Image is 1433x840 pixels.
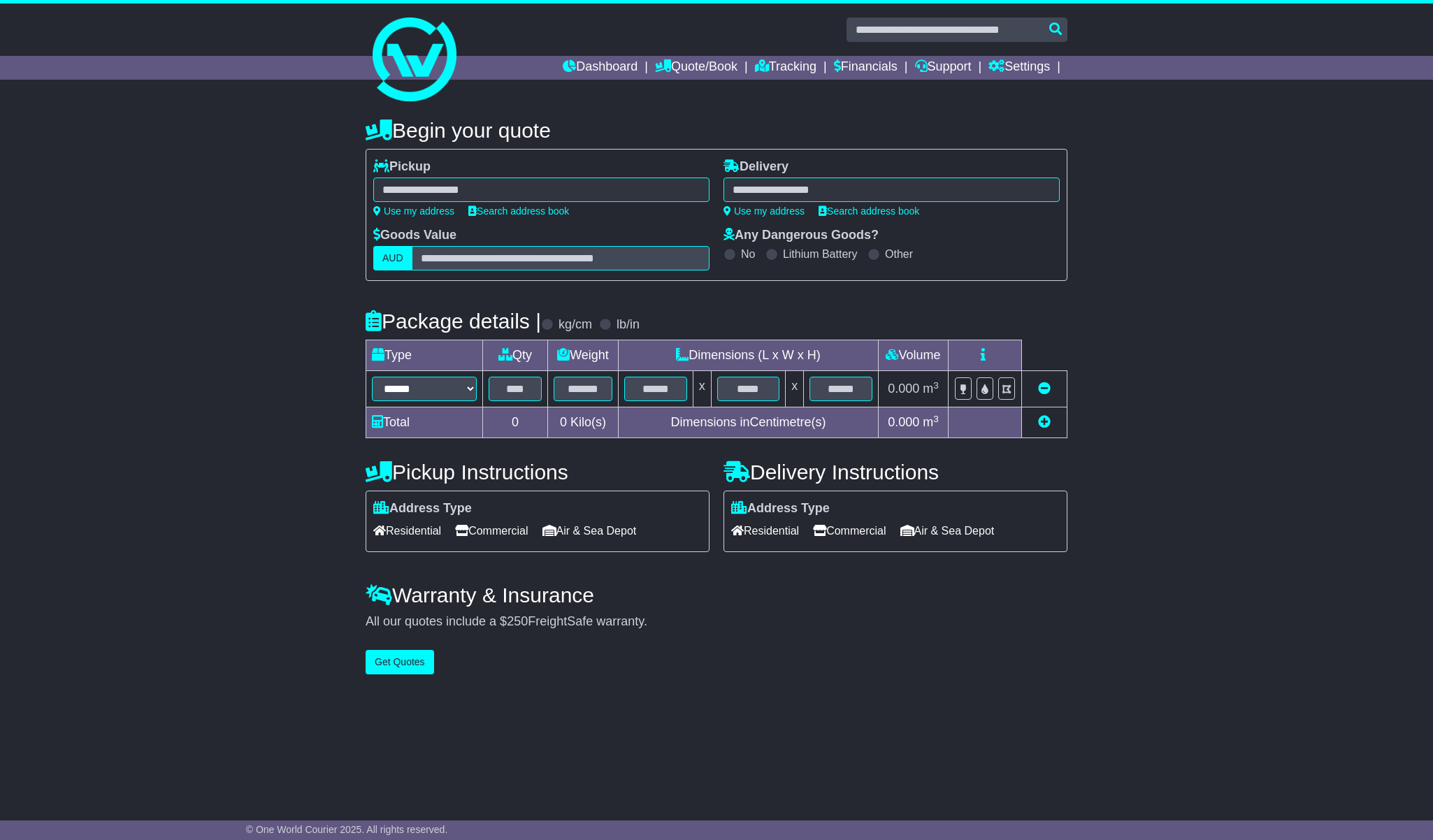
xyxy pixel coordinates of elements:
[1038,382,1051,396] a: Remove this item
[915,56,972,80] a: Support
[373,520,441,542] span: Residential
[373,228,456,243] label: Goods Value
[373,205,454,217] a: Use my address
[786,371,804,407] td: x
[741,247,755,261] label: No
[507,614,528,628] span: 250
[366,119,1067,142] h4: Begin your quote
[455,520,528,542] span: Commercial
[542,520,637,542] span: Air & Sea Depot
[885,247,913,261] label: Other
[246,824,448,835] span: © One World Courier 2025. All rights reserved.
[900,520,995,542] span: Air & Sea Depot
[366,310,541,333] h4: Package details |
[813,520,886,542] span: Commercial
[755,56,816,80] a: Tracking
[933,380,939,391] sup: 3
[559,317,592,333] label: kg/cm
[373,159,431,175] label: Pickup
[923,382,939,396] span: m
[373,501,472,516] label: Address Type
[655,56,737,80] a: Quote/Book
[933,414,939,424] sup: 3
[723,159,788,175] label: Delivery
[366,584,1067,607] h4: Warranty & Insurance
[723,205,805,217] a: Use my address
[366,461,710,484] h4: Pickup Instructions
[618,407,878,438] td: Dimensions in Centimetre(s)
[366,340,483,371] td: Type
[617,317,640,333] label: lb/in
[483,407,548,438] td: 0
[366,614,1067,630] div: All our quotes include a $ FreightSafe warranty.
[373,246,412,270] label: AUD
[548,340,619,371] td: Weight
[988,56,1050,80] a: Settings
[731,520,799,542] span: Residential
[731,501,830,516] label: Address Type
[923,415,939,429] span: m
[548,407,619,438] td: Kilo(s)
[693,371,711,407] td: x
[563,56,638,80] a: Dashboard
[723,228,879,243] label: Any Dangerous Goods?
[888,382,919,396] span: 0.000
[888,415,919,429] span: 0.000
[783,247,858,261] label: Lithium Battery
[834,56,898,80] a: Financials
[618,340,878,371] td: Dimensions (L x W x H)
[366,407,483,438] td: Total
[483,340,548,371] td: Qty
[366,650,434,674] button: Get Quotes
[723,461,1067,484] h4: Delivery Instructions
[819,205,919,217] a: Search address book
[1038,415,1051,429] a: Add new item
[468,205,569,217] a: Search address book
[560,415,567,429] span: 0
[878,340,948,371] td: Volume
